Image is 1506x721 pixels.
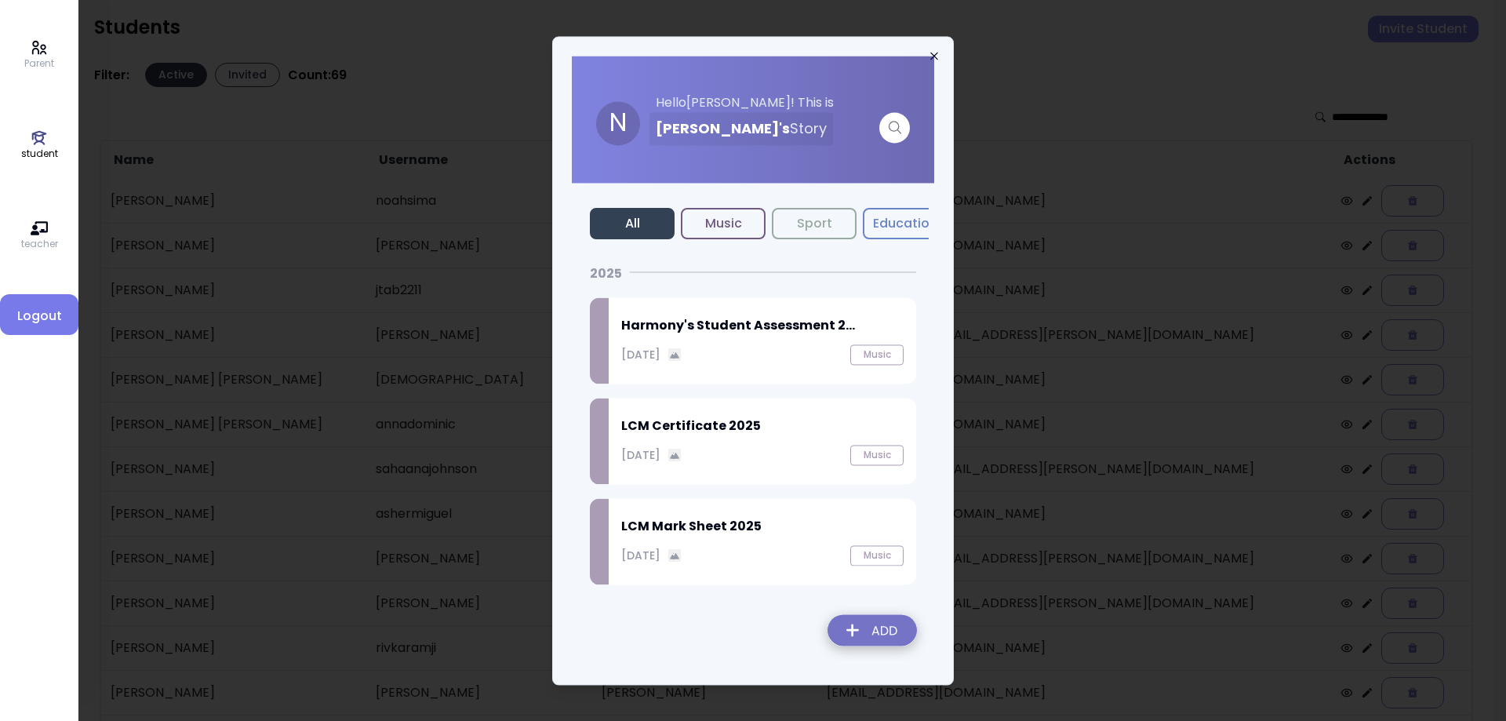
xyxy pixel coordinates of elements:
a: LCM Certificate 2025[DATE]imageMusic [590,398,916,484]
h2: Harmony's Student Assessment 2... [621,316,904,335]
p: Hello [PERSON_NAME] ! This is [649,93,910,112]
div: N [596,101,640,145]
p: [DATE] [621,547,660,563]
button: All [590,208,675,239]
a: LCM Mark Sheet 2025[DATE]imageMusic [590,498,916,584]
img: addRecordLogo [815,605,929,661]
button: Education [863,208,948,239]
img: image [668,348,682,361]
img: image [668,448,682,461]
h2: LCM Mark Sheet 2025 [621,517,904,536]
p: 2025 [590,264,622,283]
a: Harmony's Student Assessment 2...[DATE]imageMusic [590,297,916,384]
p: [DATE] [621,446,660,463]
button: Sport [772,208,857,239]
button: Music [850,445,904,465]
img: image [668,548,682,562]
button: Music [850,344,904,365]
h3: [PERSON_NAME] 's [656,112,827,145]
button: Music [850,545,904,566]
span: Story [790,118,827,138]
p: [DATE] [621,346,660,362]
h2: LCM Certificate 2025 [621,417,904,435]
button: Music [681,208,766,239]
